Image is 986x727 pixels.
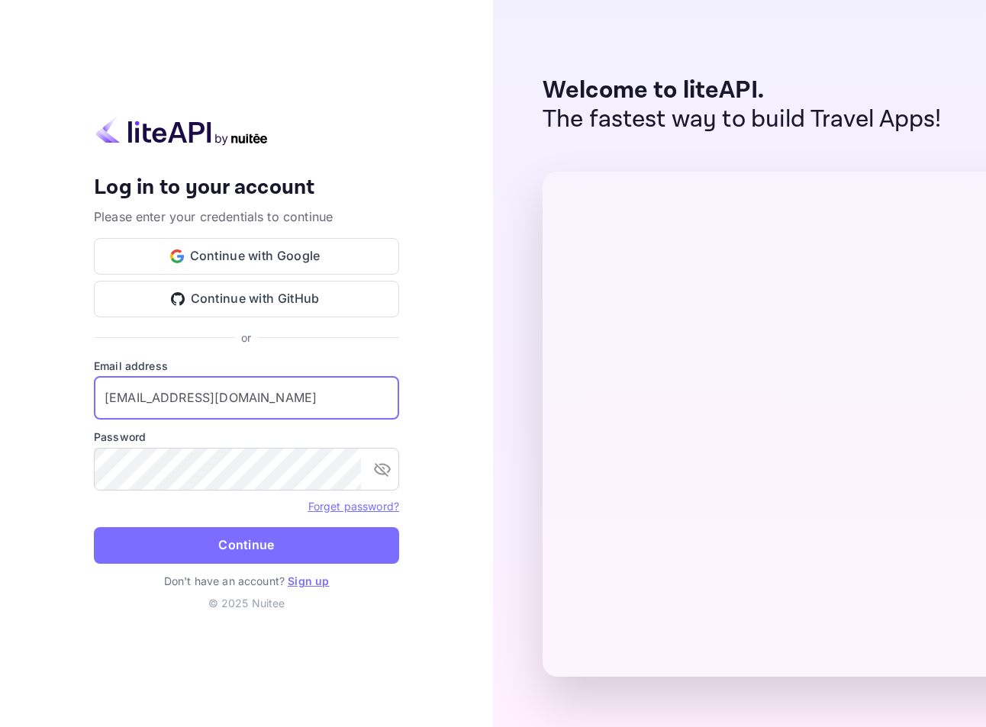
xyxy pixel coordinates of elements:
[94,573,399,589] p: Don't have an account?
[94,238,399,275] button: Continue with Google
[94,358,399,374] label: Email address
[308,498,399,513] a: Forget password?
[543,76,942,105] p: Welcome to liteAPI.
[543,105,942,134] p: The fastest way to build Travel Apps!
[367,454,398,484] button: toggle password visibility
[308,500,399,513] a: Forget password?
[94,377,399,420] input: Enter your email address
[94,116,269,146] img: liteapi
[94,207,399,226] p: Please enter your credentials to continue
[288,574,329,587] a: Sign up
[94,429,399,445] label: Password
[94,527,399,564] button: Continue
[94,281,399,317] button: Continue with GitHub
[241,330,251,346] p: or
[94,595,399,611] p: © 2025 Nuitee
[94,175,399,201] h4: Log in to your account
